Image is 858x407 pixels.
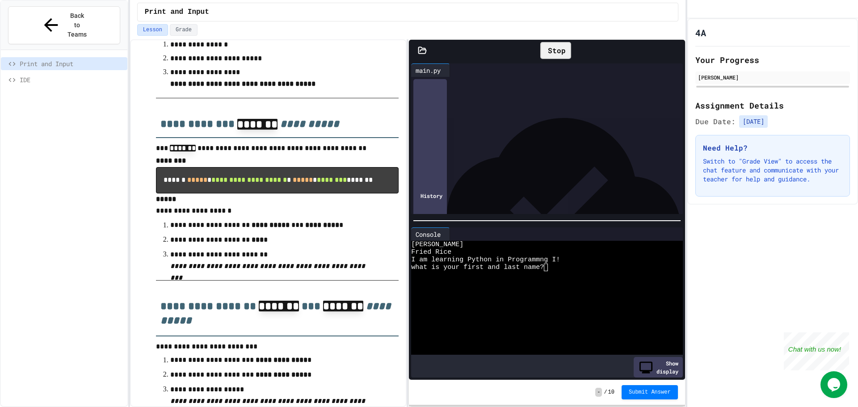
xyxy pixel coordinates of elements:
[703,157,842,184] p: Switch to "Grade View" to access the chat feature and communicate with your teacher for help and ...
[595,388,602,397] span: -
[629,389,671,396] span: Submit Answer
[20,59,124,68] span: Print and Input
[739,115,768,128] span: [DATE]
[8,6,120,44] button: Back to Teams
[634,357,683,378] div: Show display
[411,256,560,264] span: I am learning Python in Programmng I!
[695,26,706,39] h1: 4A
[695,99,850,112] h2: Assignment Details
[695,116,736,127] span: Due Date:
[20,75,124,84] span: IDE
[411,230,445,239] div: Console
[540,42,571,59] div: Stop
[137,24,168,36] button: Lesson
[784,332,849,370] iframe: chat widget
[695,54,850,66] h2: Your Progress
[411,264,544,271] span: what is your first and last name?
[608,389,614,396] span: 10
[698,73,847,81] div: [PERSON_NAME]
[411,66,445,75] div: main.py
[411,227,450,241] div: Console
[820,371,849,398] iframe: chat widget
[604,389,607,396] span: /
[413,79,447,312] div: History
[703,143,842,153] h3: Need Help?
[622,385,678,399] button: Submit Answer
[145,7,209,17] span: Print and Input
[170,24,198,36] button: Grade
[411,63,450,77] div: main.py
[67,11,88,39] span: Back to Teams
[411,248,451,256] span: Fried Rice
[411,241,463,248] span: [PERSON_NAME]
